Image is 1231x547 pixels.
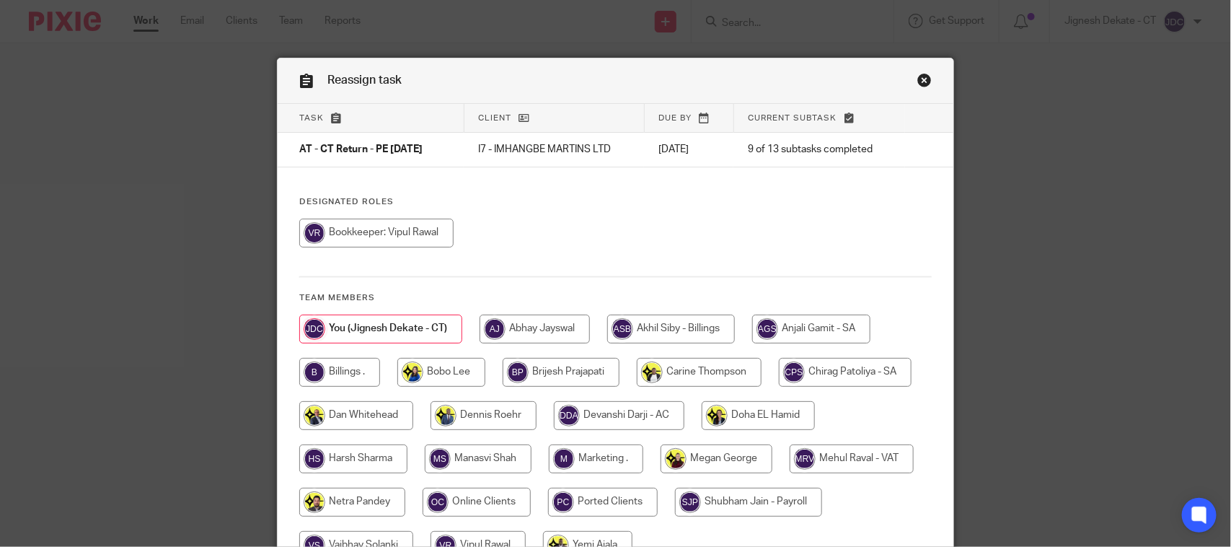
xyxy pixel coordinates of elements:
[327,74,402,86] span: Reassign task
[658,142,719,157] p: [DATE]
[917,73,932,92] a: Close this dialog window
[659,114,692,122] span: Due by
[299,114,324,122] span: Task
[299,196,932,208] h4: Designated Roles
[299,292,932,304] h4: Team members
[299,145,423,155] span: AT - CT Return - PE [DATE]
[733,133,905,167] td: 9 of 13 subtasks completed
[479,114,512,122] span: Client
[478,142,630,157] p: I7 - IMHANGBE MARTINS LTD
[749,114,837,122] span: Current subtask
